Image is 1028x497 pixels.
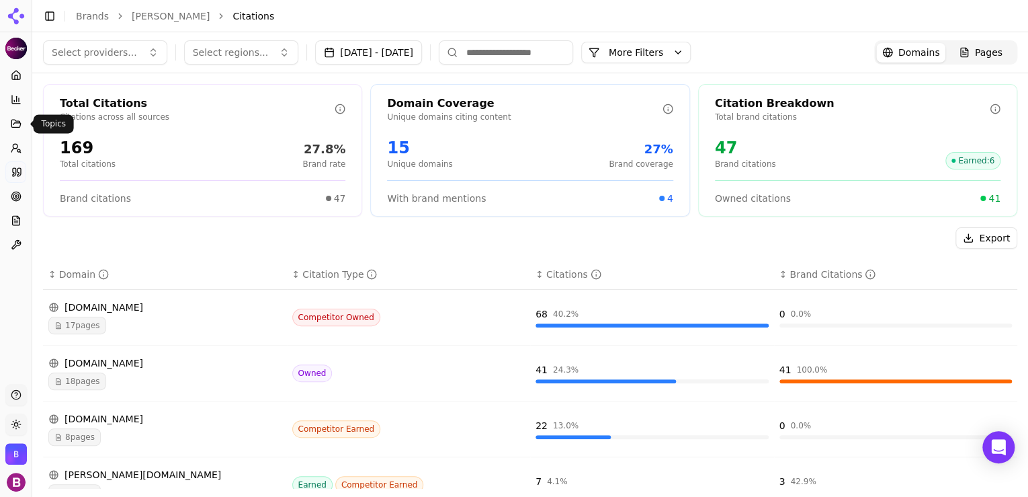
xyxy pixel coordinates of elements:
[48,356,282,370] div: [DOMAIN_NAME]
[955,227,1017,249] button: Export
[48,317,106,334] span: 17 pages
[553,365,579,375] div: 24.3 %
[779,475,785,488] div: 3
[193,46,269,59] span: Select regions...
[302,268,377,281] div: Citation Type
[302,159,345,169] p: Brand rate
[387,112,662,122] p: Unique domains citing content
[60,159,116,169] p: Total citations
[790,309,811,319] div: 0.0 %
[315,40,422,65] button: [DATE] - [DATE]
[789,268,875,281] div: Brand Citations
[715,112,990,122] p: Total brand citations
[581,42,691,63] button: More Filters
[715,159,776,169] p: Brand citations
[48,301,282,314] div: [DOMAIN_NAME]
[790,420,811,431] div: 0.0 %
[7,473,26,492] img: Becker
[715,95,990,112] div: Citation Breakdown
[988,192,1000,205] span: 41
[335,476,424,494] span: Competitor Earned
[292,365,333,382] span: Owned
[292,420,381,438] span: Competitor Earned
[779,363,791,377] div: 41
[536,419,548,432] div: 22
[48,412,282,426] div: [DOMAIN_NAME]
[48,428,101,446] span: 8 pages
[715,137,776,159] div: 47
[302,140,345,159] div: 27.8%
[60,95,335,112] div: Total Citations
[387,95,662,112] div: Domain Coverage
[76,9,990,23] nav: breadcrumb
[292,476,333,494] span: Earned
[60,137,116,159] div: 169
[898,46,940,59] span: Domains
[48,268,282,281] div: ↕Domain
[975,46,1002,59] span: Pages
[52,46,137,59] span: Select providers...
[287,260,531,290] th: citationTypes
[779,419,785,432] div: 0
[76,11,109,22] a: Brands
[5,38,27,59] button: Current brand: Becker
[48,468,282,482] div: [PERSON_NAME][DOMAIN_NAME]
[982,431,1015,463] div: Open Intercom Messenger
[387,192,486,205] span: With brand mentions
[334,192,346,205] span: 47
[536,268,769,281] div: ↕Citations
[5,38,27,59] img: Becker
[59,268,109,281] div: Domain
[387,159,452,169] p: Unique domains
[553,420,579,431] div: 13.0 %
[667,192,673,205] span: 4
[5,443,27,465] button: Open organization switcher
[779,307,785,321] div: 0
[774,260,1018,290] th: brandCitationCount
[779,268,1013,281] div: ↕Brand Citations
[536,475,542,488] div: 7
[553,309,579,319] div: 40.2 %
[5,443,27,465] img: Becker
[547,476,568,487] div: 4.1 %
[34,114,74,133] div: Topics
[536,363,548,377] div: 41
[790,476,816,487] div: 42.9 %
[292,268,525,281] div: ↕Citation Type
[796,365,827,375] div: 100.0 %
[292,309,380,326] span: Competitor Owned
[48,373,106,390] span: 18 pages
[232,9,274,23] span: Citations
[609,140,673,159] div: 27%
[609,159,673,169] p: Brand coverage
[43,260,287,290] th: domain
[715,192,791,205] span: Owned citations
[7,473,26,492] button: Open user button
[530,260,774,290] th: totalCitationCount
[387,137,452,159] div: 15
[536,307,548,321] div: 68
[60,192,131,205] span: Brand citations
[546,268,601,281] div: Citations
[132,9,210,23] a: [PERSON_NAME]
[60,112,335,122] p: Citations across all sources
[945,152,1000,169] span: Earned : 6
